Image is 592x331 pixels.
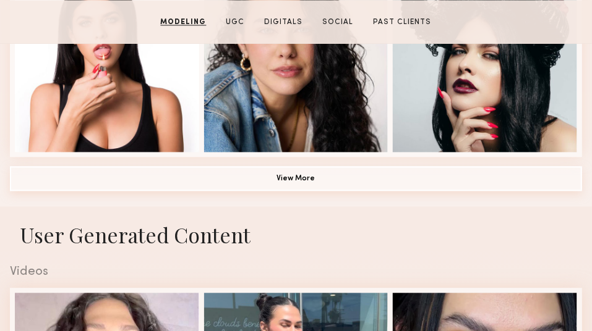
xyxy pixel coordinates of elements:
a: Modeling [156,17,212,28]
a: Digitals [260,17,308,28]
a: UGC [221,17,250,28]
div: Videos [10,266,582,279]
a: Social [318,17,359,28]
button: View More [10,166,582,191]
a: Past Clients [369,17,437,28]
